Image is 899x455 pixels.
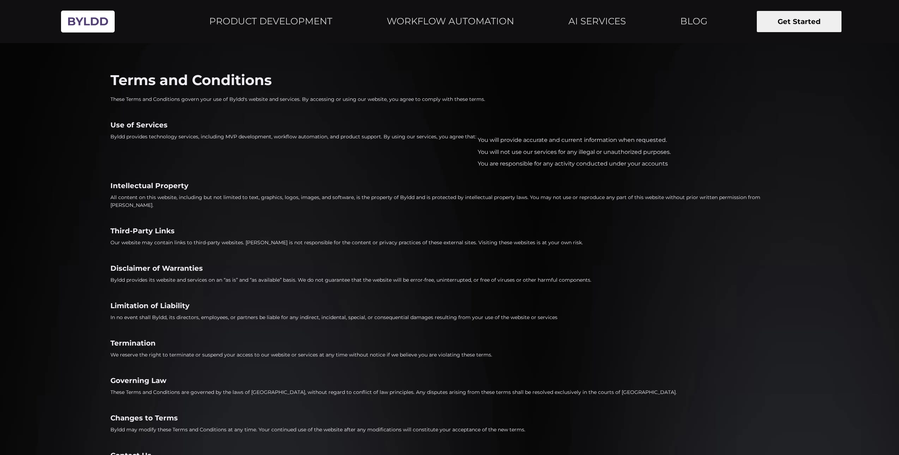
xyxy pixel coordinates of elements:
[757,11,841,32] button: Get Started
[110,276,591,284] p: Byldd provides its website and services on an “as is” and “as available” basis. We do not guarant...
[110,339,789,347] h4: Termination
[676,13,712,30] a: BLOG
[110,182,789,190] h4: Intellectual Property
[110,227,789,235] h4: Third-Party Links
[110,121,789,129] h4: Use of Services
[110,313,557,321] p: In no event shall Byldd, its directors, employees, or partners be liable for any indirect, incide...
[110,351,492,359] p: We reserve the right to terminate or suspend your access to our website or services at any time w...
[476,159,671,168] li: You are responsible for any activity conducted under your accounts
[110,302,789,310] h4: Limitation of Liability
[110,264,789,273] h4: Disclaimer of Warranties
[110,426,525,433] p: Byldd may modify these Terms and Conditions at any time. Your continued use of the website after ...
[382,13,518,30] a: WORKFLOW AUTOMATION
[110,133,476,164] p: Byldd provides technology services, including MVP development, workflow automation, and product s...
[110,414,789,422] h4: Changes to Terms
[476,136,671,145] li: You will provide accurate and current information when requested.
[110,193,789,209] p: All content on this website, including but not limited to text, graphics, logos, images, and soft...
[476,148,671,157] li: You will not use our services for any illegal or unauthorized purposes.
[205,13,337,30] a: PRODUCT DEVELOPMENT
[110,388,677,396] p: These Terms and Conditions are governed by the laws of [GEOGRAPHIC_DATA], without regard to confl...
[58,6,118,37] img: Byldd - Product Development Company
[564,13,630,30] a: AI SERVICES
[110,239,583,246] p: Our website may contain links to third-party websites. [PERSON_NAME] is not responsible for the c...
[110,95,485,103] p: These Terms and Conditions govern your use of Byldd's website and services. By accessing or using...
[110,377,789,385] h4: Governing Law
[110,72,789,88] h4: Terms and Conditions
